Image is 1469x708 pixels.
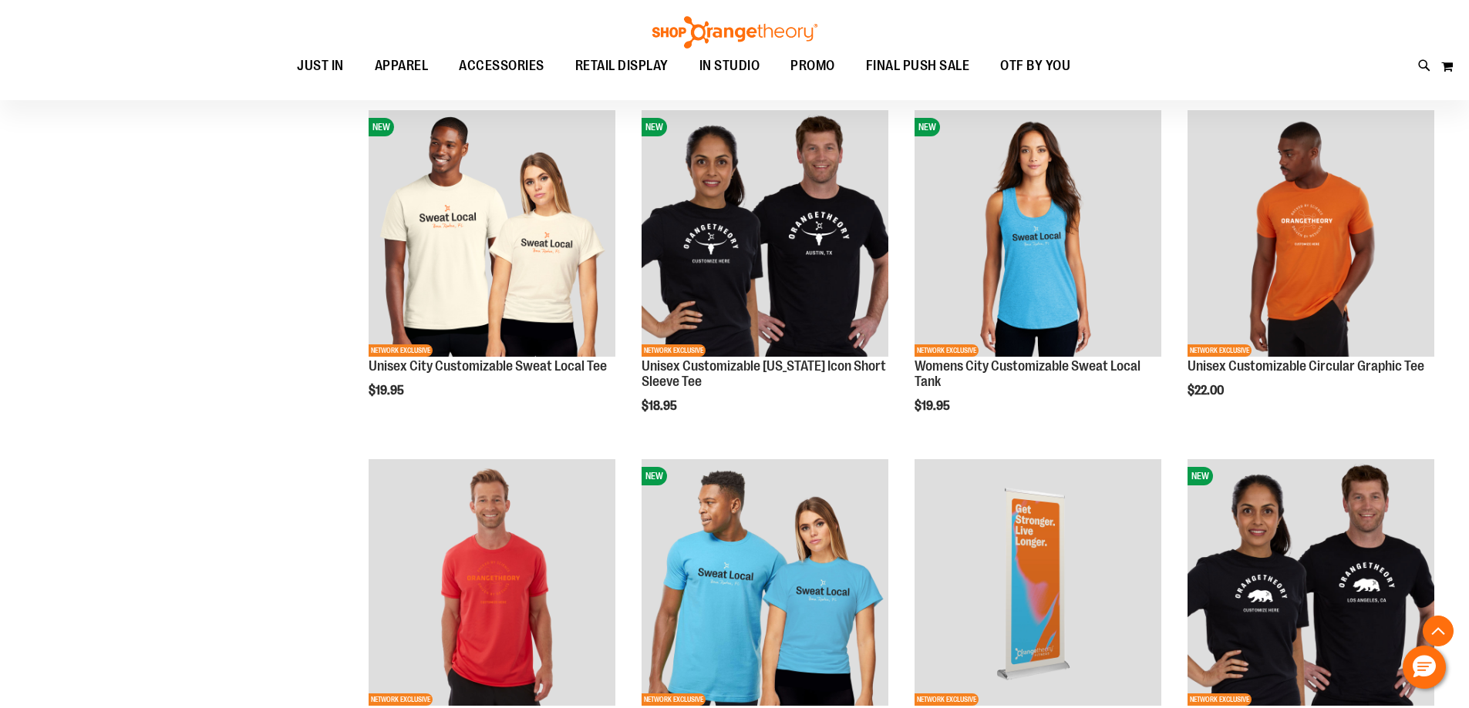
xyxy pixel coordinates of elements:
[1188,344,1252,357] span: NETWORK EXCLUSIVE
[369,344,433,357] span: NETWORK EXCLUSIVE
[281,49,359,84] a: JUST IN
[642,118,667,136] span: NEW
[642,110,888,359] a: OTF City Unisex Texas Icon SS Tee BlackNEWNETWORK EXCLUSIVE
[1188,358,1424,374] a: Unisex Customizable Circular Graphic Tee
[866,49,970,83] span: FINAL PUSH SALE
[1188,693,1252,706] span: NETWORK EXCLUSIVE
[369,110,615,357] img: Image of Unisex City Customizable Very Important Tee
[1188,110,1434,359] a: City Customizable Circular Graphic Tee primary imageNETWORK EXCLUSIVE
[1188,459,1434,708] a: OTF City Unisex California Icon SS Tee BlackNEWNETWORK EXCLUSIVE
[560,49,684,84] a: RETAIL DISPLAY
[851,49,986,84] a: FINAL PUSH SALE
[369,459,615,708] a: City Customizable Circular Graphic Tee primary imageNETWORK EXCLUSIVE
[642,467,667,485] span: NEW
[1180,102,1442,437] div: product
[459,49,544,83] span: ACCESSORIES
[369,693,433,706] span: NETWORK EXCLUSIVE
[369,459,615,706] img: City Customizable Circular Graphic Tee primary image
[369,118,394,136] span: NEW
[915,118,940,136] span: NEW
[1403,646,1446,689] button: Hello, have a question? Let’s chat.
[369,384,406,398] span: $19.95
[1188,467,1213,485] span: NEW
[915,110,1161,357] img: City Customizable Perfect Racerback Tank
[684,49,776,84] a: IN STUDIO
[642,459,888,708] a: Unisex City Customizable Fine Jersey TeeNEWNETWORK EXCLUSIVE
[915,459,1161,708] a: OTF Custom Retractable Banner OrangeNETWORK EXCLUSIVE
[915,459,1161,706] img: OTF Custom Retractable Banner Orange
[642,344,706,357] span: NETWORK EXCLUSIVE
[915,399,952,413] span: $19.95
[642,110,888,357] img: OTF City Unisex Texas Icon SS Tee Black
[1423,616,1454,646] button: Back To Top
[1188,384,1226,398] span: $22.00
[915,693,979,706] span: NETWORK EXCLUSIVE
[369,110,615,359] a: Image of Unisex City Customizable Very Important TeeNEWNETWORK EXCLUSIVE
[375,49,429,83] span: APPAREL
[915,110,1161,359] a: City Customizable Perfect Racerback TankNEWNETWORK EXCLUSIVE
[790,49,835,83] span: PROMO
[985,49,1086,84] a: OTF BY YOU
[297,49,344,83] span: JUST IN
[907,102,1169,451] div: product
[1188,110,1434,357] img: City Customizable Circular Graphic Tee primary image
[359,49,444,84] a: APPAREL
[642,459,888,706] img: Unisex City Customizable Fine Jersey Tee
[775,49,851,84] a: PROMO
[650,16,820,49] img: Shop Orangetheory
[634,102,896,451] div: product
[1000,49,1070,83] span: OTF BY YOU
[1188,459,1434,706] img: OTF City Unisex California Icon SS Tee Black
[915,358,1140,389] a: Womens City Customizable Sweat Local Tank
[361,102,623,437] div: product
[642,399,679,413] span: $18.95
[369,358,607,374] a: Unisex City Customizable Sweat Local Tee
[642,693,706,706] span: NETWORK EXCLUSIVE
[699,49,760,83] span: IN STUDIO
[575,49,669,83] span: RETAIL DISPLAY
[915,344,979,357] span: NETWORK EXCLUSIVE
[443,49,560,84] a: ACCESSORIES
[642,358,886,389] a: Unisex Customizable [US_STATE] Icon Short Sleeve Tee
